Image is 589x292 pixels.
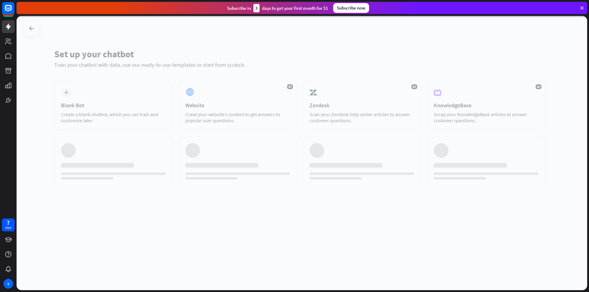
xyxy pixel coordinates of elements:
[2,218,15,231] a: 7 days
[227,4,328,12] div: Subscribe in days to get your first month for $1
[3,279,13,289] div: V
[5,226,11,230] div: days
[253,4,260,12] div: 3
[333,3,369,13] div: Subscribe now
[7,220,10,226] div: 7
